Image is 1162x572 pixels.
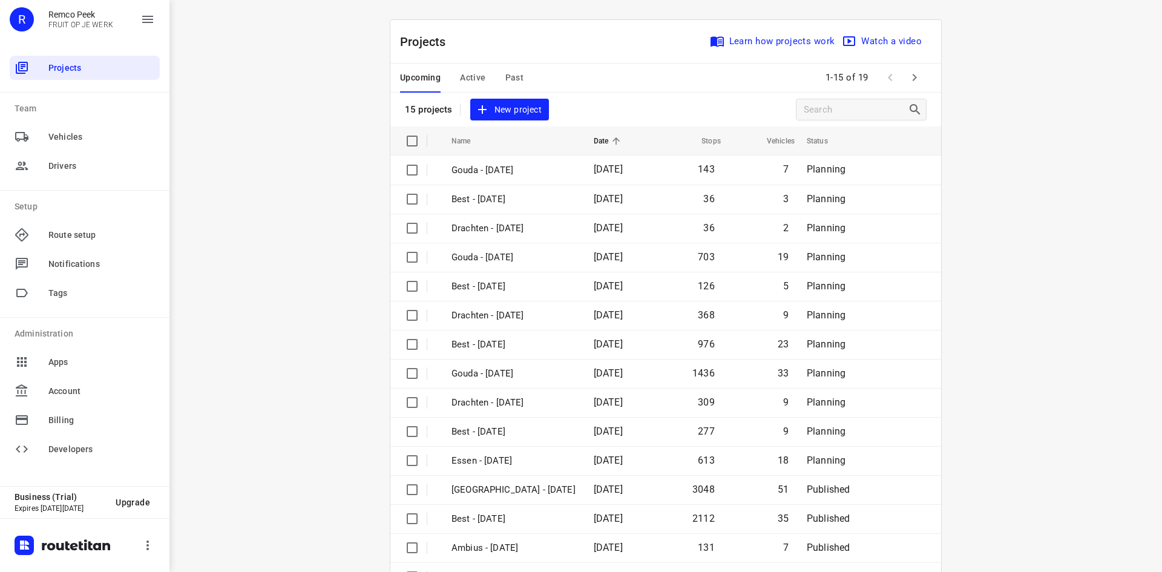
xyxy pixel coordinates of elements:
span: Planning [807,396,845,408]
span: 36 [703,222,714,234]
span: Vehicles [751,134,795,148]
p: Zwolle - Monday [451,483,576,497]
span: [DATE] [594,222,623,234]
span: Planning [807,280,845,292]
button: New project [470,99,549,121]
span: 976 [698,338,715,350]
p: Drachten - Thursday [451,222,576,235]
span: Planning [807,193,845,205]
span: [DATE] [594,455,623,466]
span: [DATE] [594,163,623,175]
span: Developers [48,443,155,456]
div: Search [908,102,926,117]
span: Route setup [48,229,155,242]
span: Date [594,134,625,148]
p: Drachten - Tuesday [451,396,576,410]
div: Apps [10,350,160,374]
p: Remco Peek [48,10,113,19]
span: Planning [807,309,845,321]
div: Tags [10,281,160,305]
span: 9 [783,396,789,408]
span: 3 [783,193,789,205]
span: 9 [783,309,789,321]
span: Projects [48,62,155,74]
span: Planning [807,251,845,263]
div: Drivers [10,154,160,178]
span: 7 [783,542,789,553]
span: Planning [807,367,845,379]
div: Projects [10,56,160,80]
span: 35 [778,513,789,524]
span: 126 [698,280,715,292]
span: Name [451,134,487,148]
span: Past [505,70,524,85]
span: Billing [48,414,155,427]
p: Team [15,102,160,115]
p: Best - Friday [451,192,576,206]
span: Account [48,385,155,398]
span: Upgrade [116,498,150,507]
span: Published [807,513,850,524]
p: Business (Trial) [15,492,106,502]
p: Drachten - Wednesday [451,309,576,323]
p: 15 projects [405,104,453,115]
p: Expires [DATE][DATE] [15,504,106,513]
p: Setup [15,200,160,213]
span: 703 [698,251,715,263]
input: Search projects [804,100,908,119]
span: Previous Page [878,65,902,90]
span: [DATE] [594,367,623,379]
span: New project [478,102,542,117]
span: [DATE] [594,542,623,553]
p: Ambius - Monday [451,541,576,555]
div: Developers [10,437,160,461]
p: Administration [15,327,160,340]
p: Best - Monday [451,512,576,526]
p: Gouda - Friday [451,163,576,177]
span: Planning [807,455,845,466]
span: Planning [807,338,845,350]
span: 143 [698,163,715,175]
button: Upgrade [106,491,160,513]
span: [DATE] [594,484,623,495]
div: Vehicles [10,125,160,149]
p: Gouda - Tuesday [451,367,576,381]
span: Notifications [48,258,155,271]
span: 613 [698,455,715,466]
span: [DATE] [594,193,623,205]
span: 51 [778,484,789,495]
p: Essen - Monday [451,454,576,468]
span: Drivers [48,160,155,173]
span: Planning [807,163,845,175]
span: Published [807,542,850,553]
span: 18 [778,455,789,466]
span: 368 [698,309,715,321]
p: Best - Wednesday [451,338,576,352]
span: Tags [48,287,155,300]
span: [DATE] [594,280,623,292]
span: [DATE] [594,251,623,263]
span: Next Page [902,65,927,90]
p: Gouda - Thursday [451,251,576,265]
span: Upcoming [400,70,441,85]
span: 1436 [692,367,715,379]
span: 3048 [692,484,715,495]
p: Best - Thursday [451,280,576,294]
span: 23 [778,338,789,350]
div: Route setup [10,223,160,247]
span: [DATE] [594,309,623,321]
span: [DATE] [594,426,623,437]
p: FRUIT OP JE WERK [48,21,113,29]
span: Status [807,134,844,148]
span: 2 [783,222,789,234]
span: 33 [778,367,789,379]
p: Best - Tuesday [451,425,576,439]
span: Published [807,484,850,495]
span: 7 [783,163,789,175]
span: Vehicles [48,131,155,143]
p: Projects [400,33,456,51]
span: Planning [807,222,845,234]
span: Planning [807,426,845,437]
span: 309 [698,396,715,408]
span: [DATE] [594,396,623,408]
